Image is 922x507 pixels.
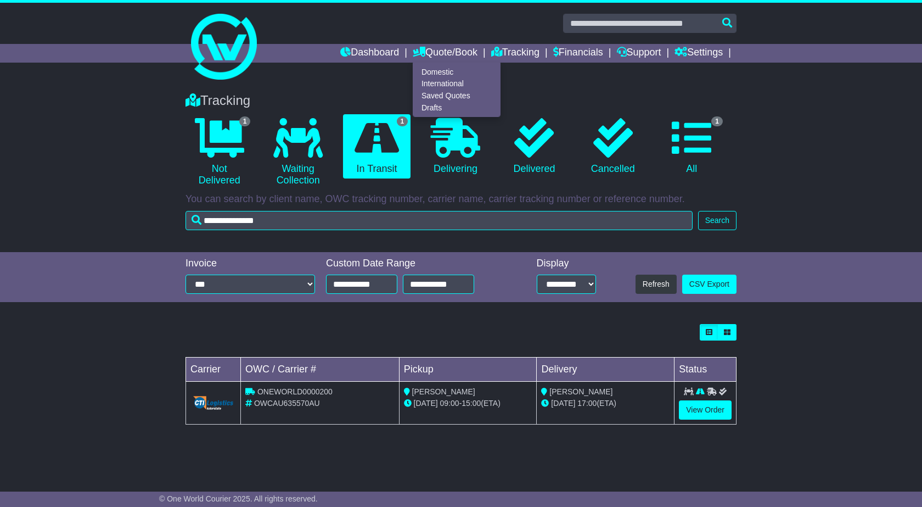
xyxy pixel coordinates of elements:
div: Tracking [180,93,742,109]
span: © One World Courier 2025. All rights reserved. [159,494,318,503]
span: [DATE] [414,399,438,408]
span: 17:00 [577,399,597,408]
span: [PERSON_NAME] [549,387,612,396]
a: Delivering [421,114,489,179]
img: GetCarrierServiceLogo [193,396,234,409]
a: CSV Export [682,275,737,294]
td: Pickup [399,358,537,382]
div: Invoice [185,258,315,270]
span: ONEWORLD 0000200 [257,387,333,396]
td: Status [674,358,737,382]
a: Financials [553,44,603,63]
a: 1 In Transit [343,114,411,179]
span: OWCAU635570AU [254,399,320,408]
p: You can search by client name, OWC tracking number, carrier name, carrier tracking number or refe... [185,193,737,205]
span: 1 [239,116,251,126]
a: Drafts [413,102,500,114]
span: 1 [711,116,723,126]
a: Cancelled [579,114,646,179]
a: International [413,78,500,90]
a: Waiting Collection [264,114,331,191]
div: Quote/Book [413,63,501,117]
a: Delivered [501,114,568,179]
span: [DATE] [551,399,575,408]
td: OWC / Carrier # [241,358,400,382]
span: 1 [397,116,408,126]
div: (ETA) [541,398,670,409]
div: - (ETA) [404,398,532,409]
a: 1 All [658,114,726,179]
a: Settings [674,44,723,63]
div: Custom Date Range [326,258,502,270]
span: 09:00 [440,399,459,408]
span: [PERSON_NAME] [412,387,475,396]
a: Support [617,44,661,63]
td: Carrier [186,358,241,382]
a: View Order [679,400,732,420]
a: 1 Not Delivered [185,114,253,191]
a: Domestic [413,66,500,78]
span: 15:00 [462,399,481,408]
button: Refresh [636,275,677,294]
div: Display [537,258,596,270]
a: Tracking [491,44,539,63]
a: Dashboard [340,44,399,63]
a: Saved Quotes [413,90,500,102]
button: Search [698,211,737,230]
td: Delivery [537,358,674,382]
a: Quote/Book [413,44,477,63]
